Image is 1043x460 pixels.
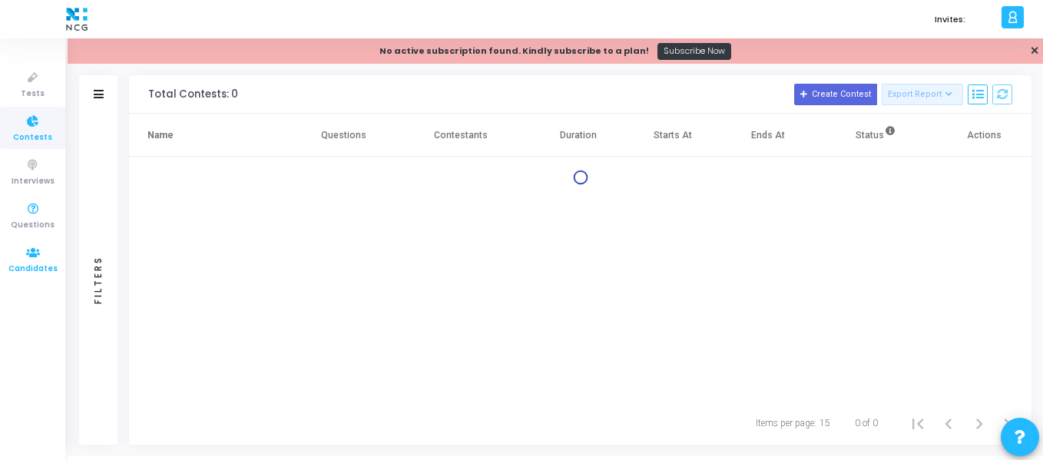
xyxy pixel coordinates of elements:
[819,416,830,430] div: 15
[129,114,296,157] th: Name
[531,114,625,157] th: Duration
[756,416,816,430] div: Items per page:
[13,131,52,144] span: Contests
[882,84,964,105] button: Export Report
[391,114,531,157] th: Contestants
[964,408,995,438] button: Next page
[626,114,720,157] th: Starts At
[379,45,649,58] div: No active subscription found. Kindly subscribe to a plan!
[62,4,91,35] img: logo
[657,43,732,60] a: Subscribe Now
[296,114,390,157] th: Questions
[794,84,877,105] button: Create Contest
[8,263,58,276] span: Candidates
[937,114,1031,157] th: Actions
[11,219,55,232] span: Questions
[816,114,937,157] th: Status
[1030,43,1039,59] a: ✕
[935,13,965,26] label: Invites:
[902,408,933,438] button: First page
[12,175,55,188] span: Interviews
[720,114,815,157] th: Ends At
[995,408,1025,438] button: Last page
[21,88,45,101] span: Tests
[148,88,238,101] div: Total Contests: 0
[91,195,105,364] div: Filters
[855,416,878,430] div: 0 of 0
[933,408,964,438] button: Previous page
